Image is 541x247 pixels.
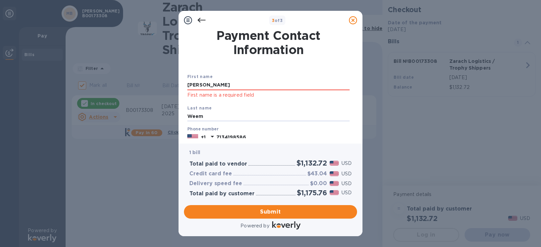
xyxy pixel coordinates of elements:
[189,180,242,187] h3: Delivery speed fee
[307,171,327,177] h3: $43.04
[216,132,350,142] input: Enter your phone number
[342,160,352,167] p: USD
[342,170,352,177] p: USD
[240,222,269,229] p: Powered by
[187,91,350,99] p: First name is a required field
[187,133,198,141] img: US
[201,134,206,141] p: +1
[330,161,339,166] img: USD
[187,28,350,57] h1: Payment Contact Information
[184,205,357,219] button: Submit
[330,171,339,176] img: USD
[342,189,352,196] p: USD
[297,189,327,197] h2: $1,175.76
[187,80,350,90] input: Enter your first name
[272,18,283,23] b: of 3
[330,190,339,195] img: USD
[297,159,327,167] h2: $1,132.72
[272,18,275,23] span: 3
[330,181,339,186] img: USD
[189,150,200,155] b: 1 bill
[189,161,247,167] h3: Total paid to vendor
[272,221,301,229] img: Logo
[189,191,255,197] h3: Total paid by customer
[187,74,213,79] b: First name
[189,208,352,216] span: Submit
[342,180,352,187] p: USD
[187,105,212,110] b: Last name
[189,171,232,177] h3: Credit card fee
[187,112,350,122] input: Enter your last name
[310,180,327,187] h3: $0.00
[187,127,218,131] label: Phone number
